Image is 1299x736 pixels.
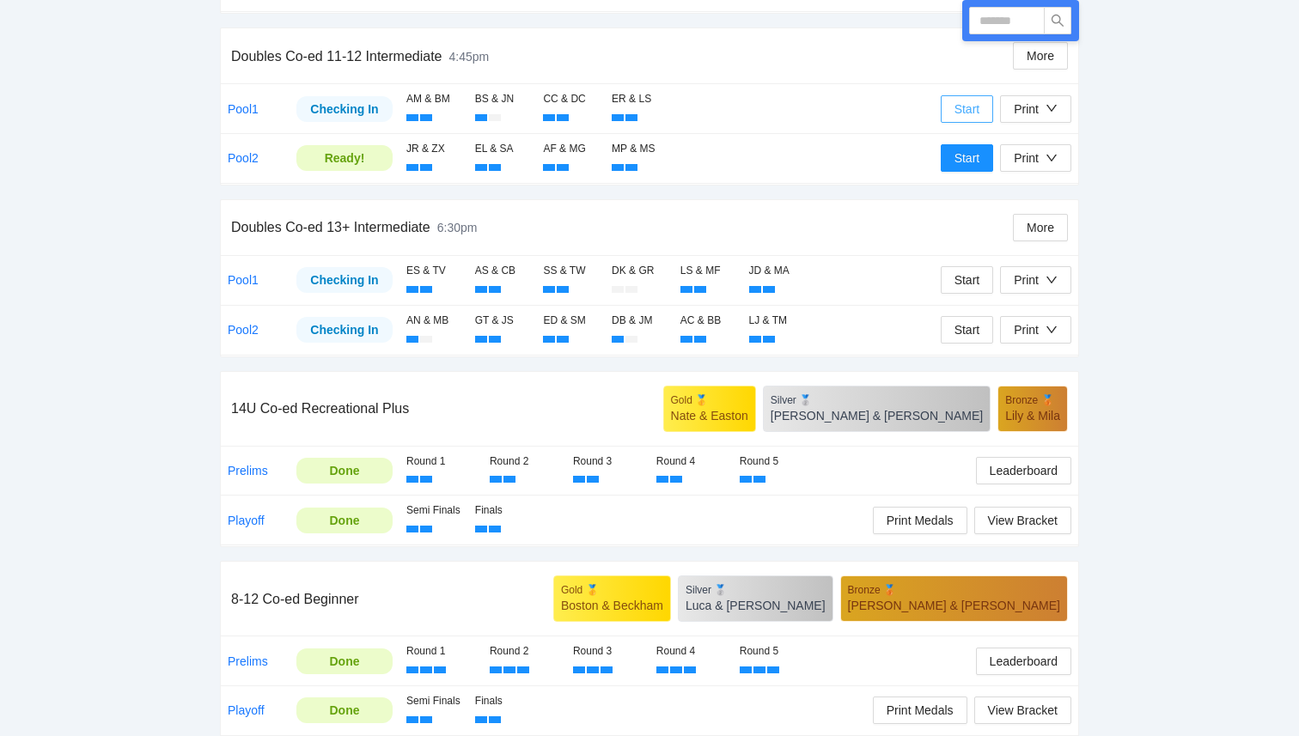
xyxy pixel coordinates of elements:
div: Bronze 🥉 [1005,393,1060,407]
button: Print Medals [873,507,967,534]
div: AN & MB [406,313,461,329]
div: Round 3 [573,643,643,660]
div: LJ & TM [749,313,804,329]
div: SS & TW [543,263,598,279]
button: Start [941,95,994,123]
div: Finals [475,502,530,519]
div: Round 2 [490,453,559,470]
div: DB & JM [612,313,667,329]
div: Print [1014,100,1039,119]
button: More [1013,214,1068,241]
div: AM & BM [406,91,461,107]
a: Pool1 [228,102,259,116]
a: Prelims [228,654,268,668]
div: MP & MS [612,141,667,157]
div: Gold 🥇 [561,583,663,597]
a: Pool1 [228,273,259,287]
button: View Bracket [974,696,1071,724]
div: Semi Finals [406,693,461,709]
span: View Bracket [988,511,1058,530]
div: Print [1014,320,1039,339]
div: Luca & [PERSON_NAME] [686,597,826,614]
div: Done [309,652,380,671]
div: Silver 🥈 [686,583,826,597]
button: Print [1000,144,1071,172]
div: [PERSON_NAME] & [PERSON_NAME] [848,597,1060,614]
div: Round 1 [406,453,476,470]
div: Round 5 [740,453,809,470]
div: Print [1014,271,1039,289]
div: AF & MG [543,141,598,157]
div: Round 3 [573,453,643,470]
div: Silver 🥈 [771,393,983,407]
div: Done [309,461,380,480]
span: Start [954,271,980,289]
span: Leaderboard [990,652,1058,671]
button: Print [1000,316,1071,344]
span: Start [954,100,980,119]
button: Start [941,144,994,172]
a: Playoff [228,703,265,717]
div: EL & SA [475,141,530,157]
div: ED & SM [543,313,598,329]
div: [PERSON_NAME] & [PERSON_NAME] [771,407,983,424]
div: Bronze 🥉 [848,583,1060,597]
div: Done [309,511,380,530]
span: View Bracket [988,701,1058,720]
span: Start [954,149,980,167]
button: search [1044,7,1071,34]
a: Prelims [228,464,268,477]
div: GT & JS [475,313,530,329]
span: More [1027,218,1054,237]
div: Print [1014,149,1039,167]
div: JR & ZX [406,141,461,157]
span: Doubles Co-ed 13+ Intermediate [231,220,430,234]
div: DK & GR [612,263,667,279]
span: Start [954,320,980,339]
span: Print Medals [887,701,954,720]
button: Start [941,266,994,294]
div: JD & MA [749,263,804,279]
div: Nate & Easton [671,407,748,424]
span: Print Medals [887,511,954,530]
div: LS & MF [680,263,735,279]
span: down [1046,152,1058,164]
div: Done [309,701,380,720]
div: Lily & Mila [1005,407,1060,424]
span: down [1046,324,1058,336]
button: Print Medals [873,696,967,724]
button: Leaderboard [976,457,1071,484]
button: More [1013,42,1068,70]
button: Start [941,316,994,344]
div: Ready! [309,149,380,167]
span: 6:30pm [437,221,478,234]
div: AC & BB [680,313,735,329]
span: down [1046,274,1058,286]
span: More [1027,46,1054,65]
div: Round 1 [406,643,476,660]
div: Round 4 [656,643,726,660]
button: Print [1000,266,1071,294]
div: Checking In [309,100,380,119]
span: 8-12 Co-ed Beginner [231,592,359,606]
div: Finals [475,693,530,709]
span: search [1045,14,1070,27]
span: 14U Co-ed Recreational Plus [231,401,409,416]
div: Checking In [309,320,380,339]
span: down [1046,102,1058,114]
span: 4:45pm [448,50,489,64]
a: Pool2 [228,323,259,337]
span: Leaderboard [990,461,1058,480]
div: CC & DC [543,91,598,107]
div: Checking In [309,271,380,289]
div: Gold 🥇 [671,393,748,407]
div: AS & CB [475,263,530,279]
button: View Bracket [974,507,1071,534]
button: Leaderboard [976,648,1071,675]
div: BS & JN [475,91,530,107]
div: Boston & Beckham [561,597,663,614]
div: Round 5 [740,643,809,660]
div: Semi Finals [406,502,461,519]
div: ER & LS [612,91,667,107]
a: Pool2 [228,151,259,165]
